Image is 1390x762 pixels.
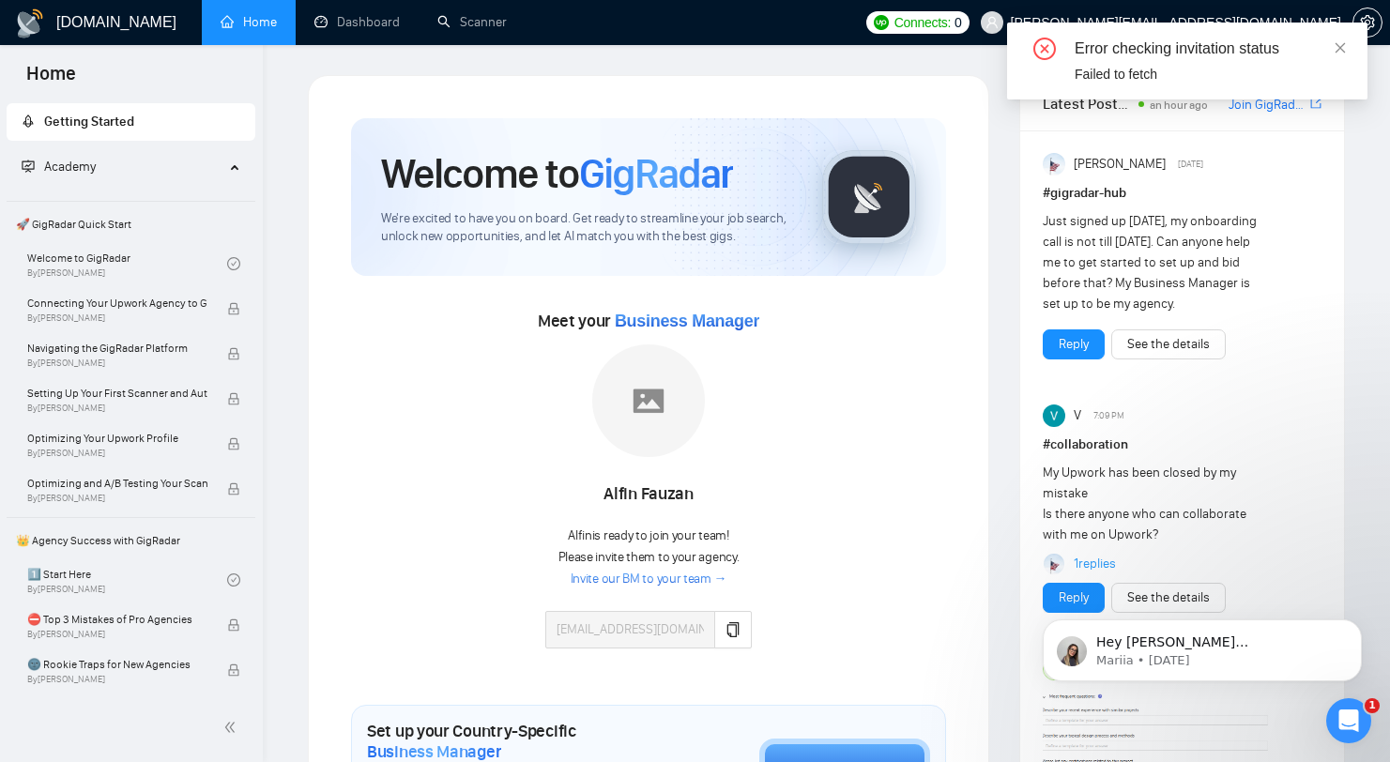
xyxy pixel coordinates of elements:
span: By [PERSON_NAME] [27,358,207,369]
iframe: Intercom live chat [1326,698,1371,743]
span: lock [227,663,240,677]
span: lock [227,302,240,315]
img: placeholder.png [592,344,705,457]
span: Connecting Your Upwork Agency to GigRadar [27,294,207,312]
img: Anisuzzaman Khan [1044,554,1064,574]
span: lock [227,347,240,360]
span: lock [227,437,240,450]
img: upwork-logo.png [874,15,889,30]
span: Alfin is ready to join your team! [568,527,728,543]
span: 0 [955,12,962,33]
span: Connects: [894,12,951,33]
a: Reply [1059,334,1089,355]
a: 1replies [1074,555,1116,573]
img: gigradar-logo.png [822,150,916,244]
span: user [985,16,999,29]
button: Reply [1043,329,1105,359]
span: setting [1353,15,1382,30]
span: Business Manager [615,312,759,330]
span: copy [726,622,741,637]
a: 1️⃣ Start HereBy[PERSON_NAME] [27,559,227,601]
button: See the details [1111,329,1226,359]
span: check-circle [227,257,240,270]
span: We're excited to have you on board. Get ready to streamline your job search, unlock new opportuni... [381,210,792,246]
span: lock [227,482,240,495]
span: By [PERSON_NAME] [27,448,207,459]
span: lock [227,618,240,632]
span: Academy [22,159,96,175]
div: Just signed up [DATE], my onboarding call is not till [DATE]. Can anyone help me to get started t... [1043,211,1266,314]
img: Anisuzzaman Khan [1043,153,1065,175]
img: logo [15,8,45,38]
span: 🌚 Rookie Traps for New Agencies [27,655,207,674]
div: Alfin Fauzan [545,479,752,511]
span: Navigating the GigRadar Platform [27,339,207,358]
a: setting [1352,15,1382,30]
span: check-circle [227,573,240,587]
span: 1 [1365,698,1380,713]
span: By [PERSON_NAME] [27,312,207,324]
span: By [PERSON_NAME] [27,629,207,640]
span: V [1074,405,1081,426]
button: copy [714,611,752,648]
span: Home [11,60,91,99]
h1: # gigradar-hub [1043,183,1321,204]
a: searchScanner [437,14,507,30]
span: rocket [22,114,35,128]
div: Error checking invitation status [1075,38,1345,60]
span: 👑 Agency Success with GigRadar [8,522,253,559]
a: homeHome [221,14,277,30]
a: Invite our BM to your team → [571,571,727,588]
a: See the details [1127,334,1210,355]
span: Optimizing and A/B Testing Your Scanner for Better Results [27,474,207,493]
span: 7:09 PM [1093,407,1124,424]
span: [PERSON_NAME] [1074,154,1166,175]
img: V [1043,404,1065,427]
span: Business Manager [367,741,501,762]
span: double-left [223,718,242,737]
div: My Upwork has been closed by my mistake Is there anyone who can collaborate with me on Upwork? [1043,463,1266,545]
h1: Welcome to [381,148,733,199]
span: lock [227,392,240,405]
span: close-circle [1033,38,1056,60]
div: Failed to fetch [1075,64,1345,84]
span: Please invite them to your agency. [558,549,740,565]
li: Getting Started [7,103,255,141]
a: Welcome to GigRadarBy[PERSON_NAME] [27,243,227,284]
iframe: Intercom notifications message [1015,580,1390,711]
h1: # collaboration [1043,434,1321,455]
span: fund-projection-screen [22,160,35,173]
span: Meet your [538,311,759,331]
span: 🚀 GigRadar Quick Start [8,206,253,243]
span: Optimizing Your Upwork Profile [27,429,207,448]
span: close [1334,41,1347,54]
span: ⛔ Top 3 Mistakes of Pro Agencies [27,610,207,629]
span: GigRadar [579,148,733,199]
span: [DATE] [1178,156,1203,173]
a: dashboardDashboard [314,14,400,30]
h1: Set up your Country-Specific [367,721,665,762]
button: setting [1352,8,1382,38]
span: By [PERSON_NAME] [27,403,207,414]
span: By [PERSON_NAME] [27,674,207,685]
span: Academy [44,159,96,175]
span: Setting Up Your First Scanner and Auto-Bidder [27,384,207,403]
span: By [PERSON_NAME] [27,493,207,504]
span: Getting Started [44,114,134,130]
